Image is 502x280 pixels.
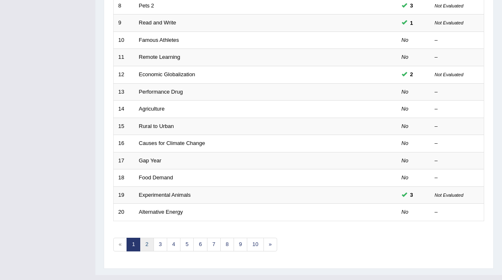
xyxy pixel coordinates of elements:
[435,53,480,61] div: –
[402,209,409,215] em: No
[114,204,134,221] td: 20
[263,238,277,251] a: »
[114,169,134,187] td: 18
[435,208,480,216] div: –
[113,238,127,251] span: «
[167,238,180,251] a: 4
[234,238,247,251] a: 9
[180,238,194,251] a: 5
[402,106,409,112] em: No
[402,123,409,129] em: No
[435,157,480,165] div: –
[140,238,154,251] a: 2
[114,152,134,169] td: 17
[402,140,409,146] em: No
[139,2,154,9] a: Pets 2
[127,238,140,251] a: 1
[139,192,191,198] a: Experimental Animals
[402,174,409,181] em: No
[139,106,165,112] a: Agriculture
[139,140,205,146] a: Causes for Climate Change
[402,89,409,95] em: No
[435,140,480,147] div: –
[114,49,134,66] td: 11
[402,157,409,164] em: No
[435,123,480,130] div: –
[139,19,176,26] a: Read and Write
[154,238,167,251] a: 3
[435,105,480,113] div: –
[114,14,134,32] td: 9
[407,191,417,199] span: You can still take this question
[114,135,134,152] td: 16
[407,19,417,27] span: You can still take this question
[139,71,195,77] a: Economic Globalization
[114,83,134,101] td: 13
[435,72,463,77] small: Not Evaluated
[139,89,183,95] a: Performance Drug
[207,238,221,251] a: 7
[407,1,417,10] span: You can still take this question
[193,238,207,251] a: 6
[139,54,180,60] a: Remote Learning
[402,54,409,60] em: No
[139,37,179,43] a: Famous Athletes
[247,238,263,251] a: 10
[220,238,234,251] a: 8
[139,157,161,164] a: Gap Year
[139,123,174,129] a: Rural to Urban
[435,36,480,44] div: –
[435,3,463,8] small: Not Evaluated
[114,66,134,83] td: 12
[435,174,480,182] div: –
[139,209,183,215] a: Alternative Energy
[435,88,480,96] div: –
[114,186,134,204] td: 19
[114,118,134,135] td: 15
[402,37,409,43] em: No
[114,31,134,49] td: 10
[114,101,134,118] td: 14
[407,70,417,79] span: You can still take this question
[435,20,463,25] small: Not Evaluated
[435,193,463,198] small: Not Evaluated
[139,174,173,181] a: Food Demand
